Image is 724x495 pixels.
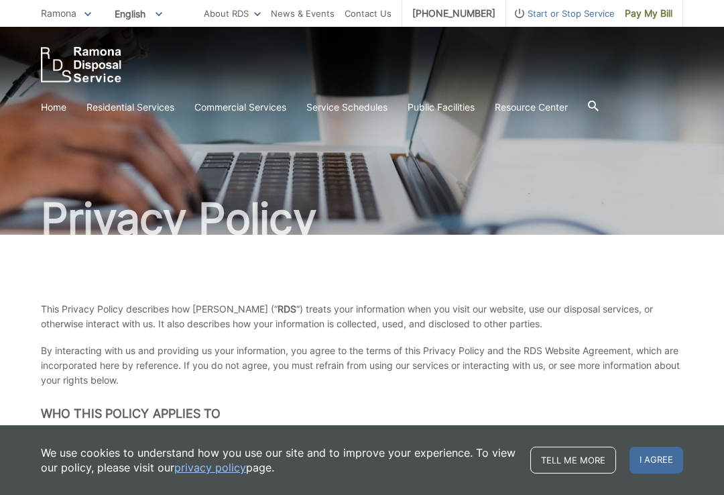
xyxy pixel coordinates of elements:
a: Service Schedules [306,100,387,115]
span: I agree [629,447,683,474]
a: privacy policy [174,460,246,475]
a: Public Facilities [408,100,475,115]
a: News & Events [271,6,335,21]
strong: RDS [278,303,296,315]
h1: Privacy Policy [41,197,683,240]
a: About RDS [204,6,261,21]
span: Ramona [41,7,76,19]
a: Tell me more [530,447,616,474]
p: This Privacy Policy describes how [PERSON_NAME] (“ “) treats your information when you visit our ... [41,302,683,331]
a: Residential Services [86,100,174,115]
span: Pay My Bill [625,6,672,21]
a: EDCD logo. Return to the homepage. [41,47,121,82]
a: Home [41,100,66,115]
a: Commercial Services [194,100,286,115]
p: We use cookies to understand how you use our site and to improve your experience. To view our pol... [41,445,517,475]
p: By interacting with us and providing us your information, you agree to the terms of this Privacy ... [41,343,683,388]
span: English [105,3,172,25]
a: Resource Center [495,100,568,115]
a: Contact Us [345,6,391,21]
h2: Who This Policy Applies To [41,406,683,421]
